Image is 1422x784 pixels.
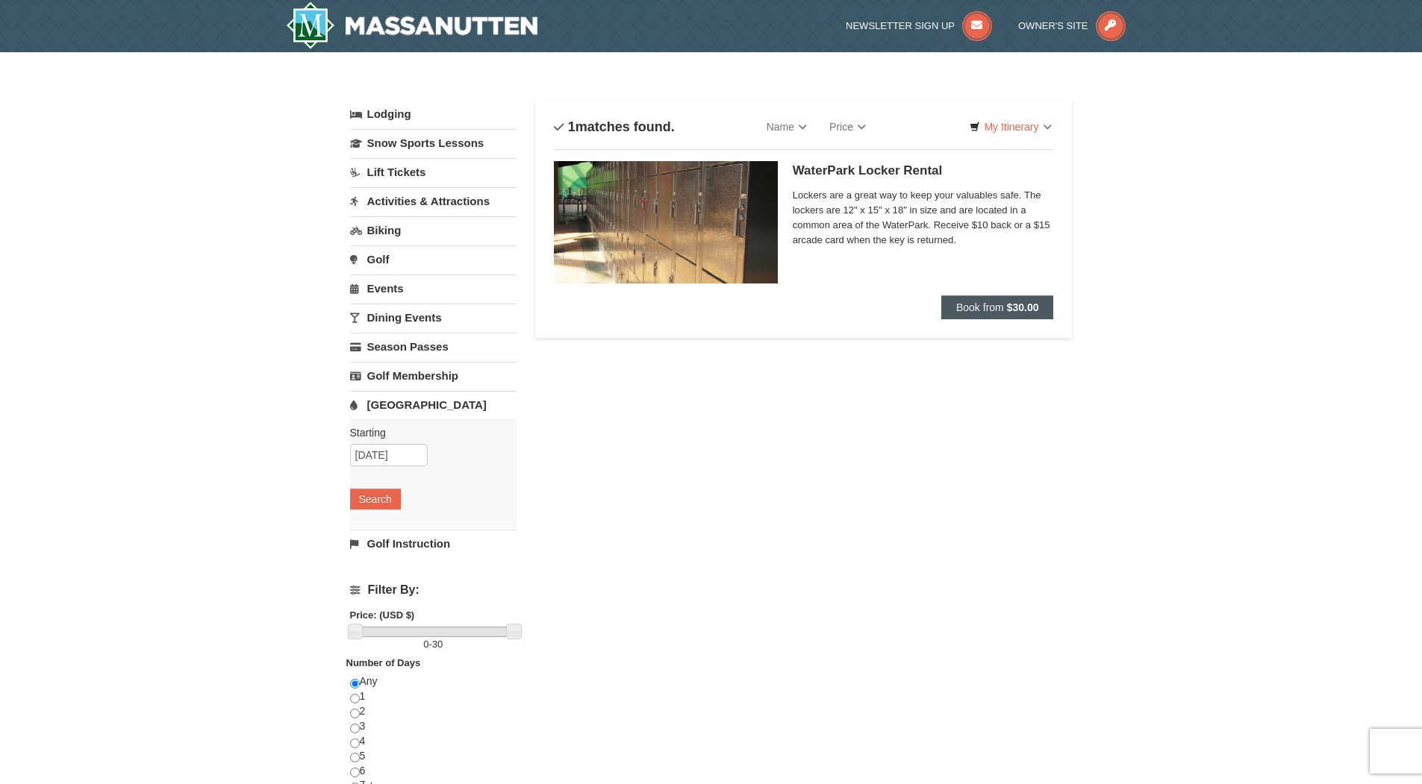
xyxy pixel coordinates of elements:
[554,119,675,134] h4: matches found.
[554,161,778,283] img: 6619917-1005-d92ad057.png
[350,129,517,157] a: Snow Sports Lessons
[941,295,1054,319] button: Book from $30.00
[350,187,517,215] a: Activities & Attractions
[350,362,517,389] a: Golf Membership
[846,20,992,31] a: Newsletter Sign Up
[350,489,401,509] button: Search
[350,425,505,440] label: Starting
[755,112,818,142] a: Name
[960,116,1061,138] a: My Itinerary
[793,188,1054,248] span: Lockers are a great way to keep your valuables safe. The lockers are 12" x 15" x 18" in size and ...
[350,275,517,302] a: Events
[350,245,517,273] a: Golf
[793,163,1054,178] h5: WaterPark Locker Rental
[350,333,517,360] a: Season Passes
[956,301,1004,313] span: Book from
[350,101,517,128] a: Lodging
[350,530,517,557] a: Golf Instruction
[846,20,955,31] span: Newsletter Sign Up
[1018,20,1088,31] span: Owner's Site
[350,391,517,418] a: [GEOGRAPHIC_DATA]
[350,304,517,331] a: Dining Events
[568,119,576,134] span: 1
[1018,20,1126,31] a: Owner's Site
[423,639,428,650] span: 0
[818,112,877,142] a: Price
[346,657,421,668] strong: Number of Days
[350,637,517,652] label: -
[350,583,517,597] h4: Filter By:
[1007,301,1039,313] strong: $30.00
[286,1,538,49] img: Massanutten Resort Logo
[432,639,443,650] span: 30
[350,216,517,244] a: Biking
[350,158,517,186] a: Lift Tickets
[350,609,415,621] strong: Price: (USD $)
[286,1,538,49] a: Massanutten Resort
